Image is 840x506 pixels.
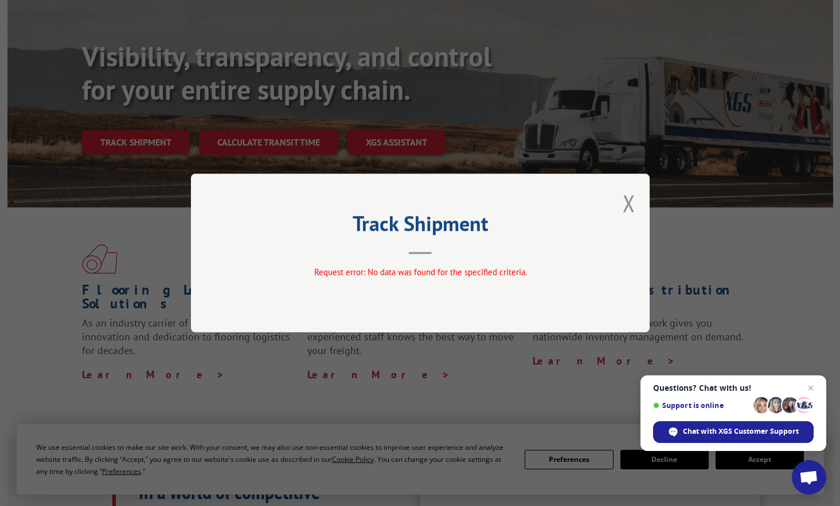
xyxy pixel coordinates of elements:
span: Questions? Chat with us! [653,383,814,393]
span: Close chat [804,381,818,395]
div: Open chat [792,460,826,495]
div: Chat with XGS Customer Support [653,421,814,443]
button: Close modal [623,188,635,218]
span: Request error: No data was found for the specified criteria. [314,266,526,277]
h2: Track Shipment [248,215,592,237]
span: Support is online [653,401,749,410]
span: Chat with XGS Customer Support [683,426,799,437]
